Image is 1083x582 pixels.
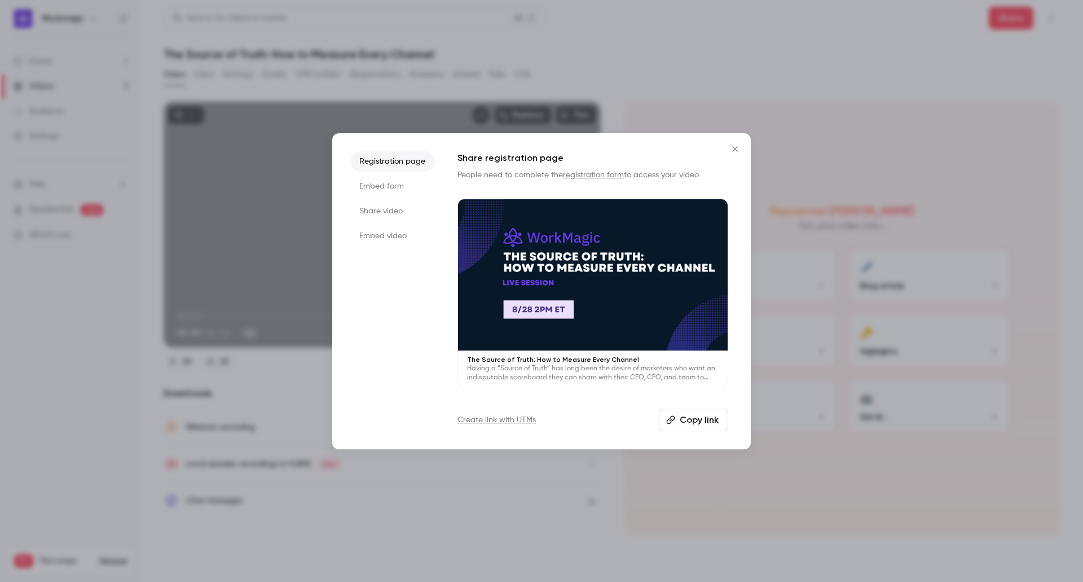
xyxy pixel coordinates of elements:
li: Share video [350,201,435,221]
p: People need to complete the to access your video [457,169,728,181]
h1: Share registration page [457,151,728,165]
li: Embed video [350,226,435,246]
li: Registration page [350,151,435,172]
a: The Source of Truth: How to Measure Every ChannelHaving a “Source of Truth” has long been the des... [457,199,728,388]
a: registration form [563,171,624,179]
li: Embed form [350,176,435,196]
button: Copy link [659,409,728,431]
p: Having a “Source of Truth” has long been the desire of marketers who want an indisputable scorebo... [467,364,719,382]
button: Close [724,138,746,160]
a: Create link with UTMs [457,414,536,426]
p: The Source of Truth: How to Measure Every Channel [467,355,719,364]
